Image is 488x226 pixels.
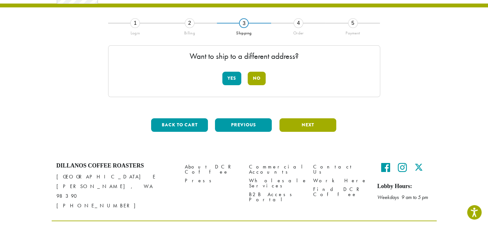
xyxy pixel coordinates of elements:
a: About DCR Coffee [185,162,239,176]
button: Back to cart [151,118,208,132]
button: No [248,72,266,85]
div: 5 [348,18,358,28]
div: Billing [162,28,217,36]
h4: Dillanos Coffee Roasters [56,162,175,169]
div: 1 [130,18,140,28]
button: Yes [222,72,241,85]
button: Previous [215,118,272,132]
div: 3 [239,18,249,28]
p: [GEOGRAPHIC_DATA] E [PERSON_NAME], WA 98390 [PHONE_NUMBER] [56,172,175,211]
a: Wholesale Services [249,176,304,190]
h5: Lobby Hours: [377,183,432,190]
em: Weekdays 9 am to 5 pm [377,194,428,201]
div: Payment [326,28,380,36]
a: B2B Access Portal [249,190,304,204]
a: Commercial Accounts [249,162,304,176]
a: Work Here [313,176,368,185]
div: Order [271,28,326,36]
div: 2 [185,18,194,28]
a: Find DCR Coffee [313,185,368,199]
a: Contact Us [313,162,368,176]
button: Next [279,118,336,132]
p: Want to ship to a different address? [115,52,373,60]
a: Press [185,176,239,185]
div: Login [108,28,163,36]
div: 4 [294,18,303,28]
div: Shipping [217,28,271,36]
